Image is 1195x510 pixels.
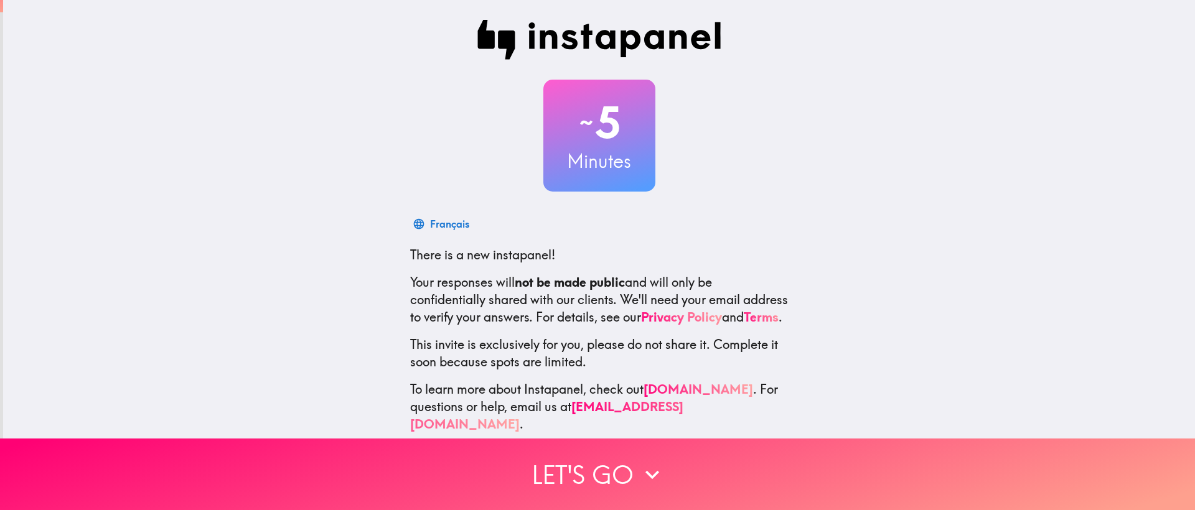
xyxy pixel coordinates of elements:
a: [DOMAIN_NAME] [644,381,753,397]
p: To learn more about Instapanel, check out . For questions or help, email us at . [410,381,789,433]
h2: 5 [543,97,655,148]
button: Français [410,211,474,236]
a: Terms [744,309,779,325]
p: Your responses will and will only be confidentially shared with our clients. We'll need your emai... [410,274,789,326]
h3: Minutes [543,148,655,174]
b: not be made public [515,274,625,290]
div: Français [430,215,469,233]
a: Privacy Policy [641,309,722,325]
span: ~ [578,104,595,141]
span: There is a new instapanel! [410,247,555,262]
p: This invite is exclusively for you, please do not share it. Complete it soon because spots are li... [410,336,789,371]
a: [EMAIL_ADDRESS][DOMAIN_NAME] [410,399,683,432]
img: Instapanel [477,20,721,60]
